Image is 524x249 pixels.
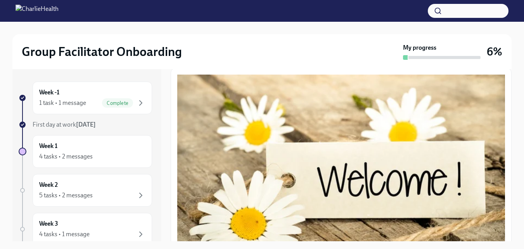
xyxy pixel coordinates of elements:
[39,99,86,107] div: 1 task • 1 message
[22,44,182,59] h2: Group Facilitator Onboarding
[39,152,93,161] div: 4 tasks • 2 messages
[19,135,152,168] a: Week 14 tasks • 2 messages
[39,142,57,150] h6: Week 1
[403,44,436,52] strong: My progress
[39,181,58,189] h6: Week 2
[39,88,59,97] h6: Week -1
[39,230,90,239] div: 4 tasks • 1 message
[487,45,502,59] h3: 6%
[19,174,152,207] a: Week 25 tasks • 2 messages
[39,219,58,228] h6: Week 3
[33,121,96,128] span: First day at work
[19,82,152,114] a: Week -11 task • 1 messageComplete
[16,5,59,17] img: CharlieHealth
[76,121,96,128] strong: [DATE]
[19,120,152,129] a: First day at work[DATE]
[39,191,93,200] div: 5 tasks • 2 messages
[102,100,133,106] span: Complete
[19,213,152,246] a: Week 34 tasks • 1 message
